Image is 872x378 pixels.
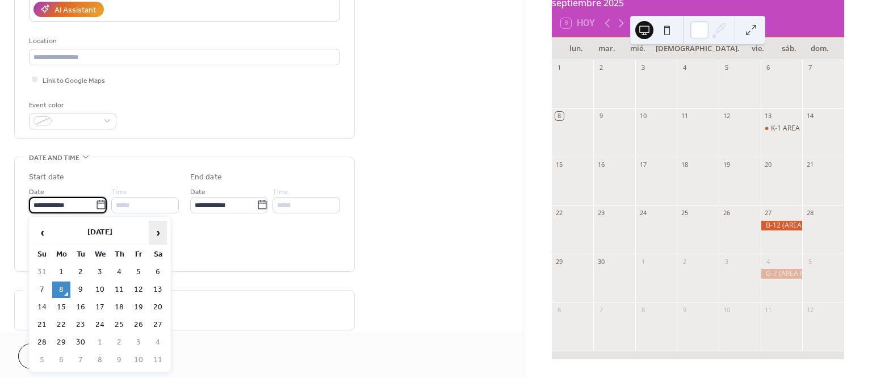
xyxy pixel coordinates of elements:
div: 19 [722,160,731,169]
td: 4 [149,334,167,351]
td: 25 [110,317,128,333]
div: 18 [680,160,689,169]
div: 27 [764,209,773,217]
div: AI Assistant [54,4,96,16]
td: 23 [72,317,90,333]
th: Tu [72,246,90,263]
td: 31 [33,264,51,280]
div: lun. [561,37,592,60]
td: 16 [72,299,90,316]
div: 6 [764,64,773,72]
div: 7 [806,64,814,72]
div: 12 [806,305,814,314]
td: 9 [110,352,128,368]
div: 1 [639,257,647,266]
td: 20 [149,299,167,316]
div: 2 [597,64,605,72]
div: 3 [639,64,647,72]
div: 16 [597,160,605,169]
td: 21 [33,317,51,333]
td: 3 [91,264,109,280]
span: Date and time [29,152,79,164]
td: 7 [72,352,90,368]
th: Sa [149,246,167,263]
div: 14 [806,112,814,120]
span: ‹ [33,221,51,244]
div: 25 [680,209,689,217]
div: 6 [555,305,564,314]
div: 4 [680,64,689,72]
div: Location [29,35,338,47]
td: 1 [91,334,109,351]
div: 5 [806,257,814,266]
div: B-12 (AREA CERRADA) [761,221,803,230]
div: [DEMOGRAPHIC_DATA]. [653,37,743,60]
td: 30 [72,334,90,351]
td: 29 [52,334,70,351]
td: 6 [149,264,167,280]
td: 11 [149,352,167,368]
td: 1 [52,264,70,280]
td: 15 [52,299,70,316]
td: 10 [91,282,109,298]
div: 9 [680,305,689,314]
div: Start date [29,171,64,183]
td: 14 [33,299,51,316]
div: 28 [806,209,814,217]
div: 29 [555,257,564,266]
td: 3 [129,334,148,351]
div: 11 [680,112,689,120]
td: 22 [52,317,70,333]
div: End date [190,171,222,183]
div: 7 [597,305,605,314]
div: 11 [764,305,773,314]
div: mié. [622,37,653,60]
div: 9 [597,112,605,120]
td: 7 [33,282,51,298]
div: 4 [764,257,773,266]
td: 6 [52,352,70,368]
span: Link to Google Maps [43,74,105,86]
div: Event color [29,99,114,111]
div: G-7 (AREA PISCINA) [761,269,803,279]
td: 5 [33,352,51,368]
div: 30 [597,257,605,266]
td: 8 [91,352,109,368]
td: 26 [129,317,148,333]
div: 15 [555,160,564,169]
span: Time [272,186,288,198]
button: AI Assistant [33,2,104,17]
span: Date [190,186,206,198]
div: sáb. [774,37,804,60]
td: 4 [110,264,128,280]
div: 24 [639,209,647,217]
div: K-1 AREA CERRADA (NOCTURNO) [761,124,803,133]
td: 2 [110,334,128,351]
th: We [91,246,109,263]
td: 10 [129,352,148,368]
td: 13 [149,282,167,298]
div: 22 [555,209,564,217]
div: 17 [639,160,647,169]
td: 12 [129,282,148,298]
th: [DATE] [52,221,148,245]
div: 1 [555,64,564,72]
td: 28 [33,334,51,351]
div: 20 [764,160,773,169]
th: Mo [52,246,70,263]
button: Cancel [18,343,88,369]
div: 10 [639,112,647,120]
div: 13 [764,112,773,120]
td: 27 [149,317,167,333]
td: 17 [91,299,109,316]
td: 11 [110,282,128,298]
div: mar. [592,37,622,60]
div: 2 [680,257,689,266]
span: Time [111,186,127,198]
td: 18 [110,299,128,316]
div: 26 [722,209,731,217]
div: 23 [597,209,605,217]
th: Su [33,246,51,263]
span: Date [29,186,44,198]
